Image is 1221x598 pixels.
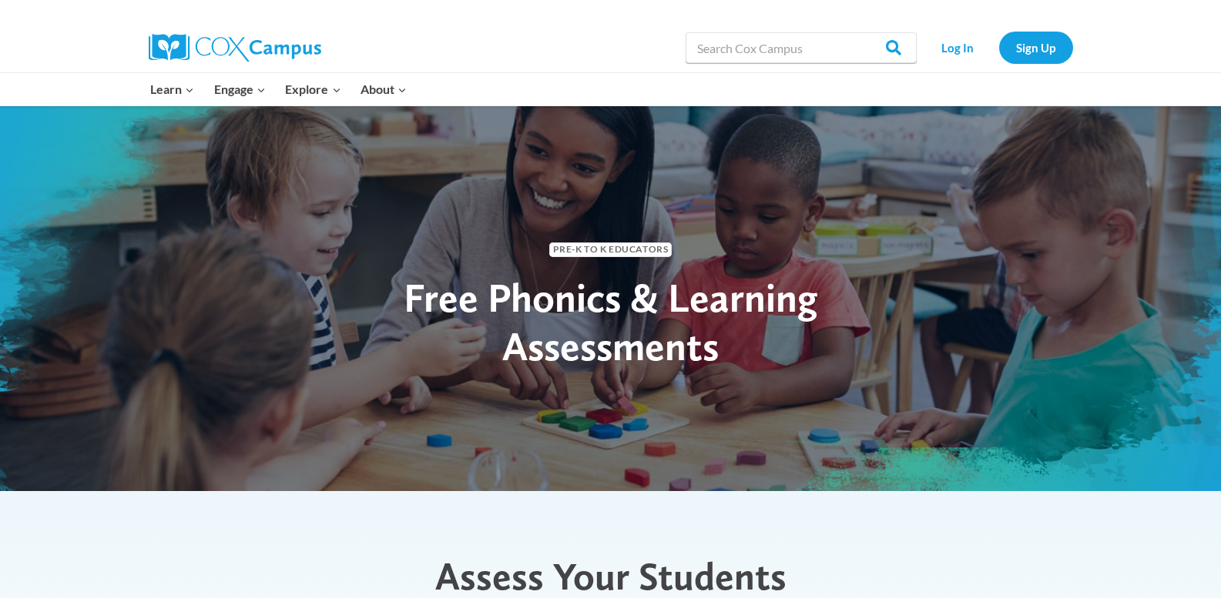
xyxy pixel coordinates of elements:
span: Learn [150,79,194,99]
input: Search Cox Campus [686,32,917,63]
span: Explore [285,79,340,99]
span: About [361,79,407,99]
a: Log In [924,32,991,63]
a: Sign Up [999,32,1073,63]
span: Free Phonics & Learning Assessments [404,273,818,369]
span: Engage [214,79,266,99]
span: Pre-K to K Educators [549,242,673,257]
nav: Secondary Navigation [924,32,1073,63]
img: Cox Campus [149,34,321,62]
nav: Primary Navigation [141,73,417,105]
